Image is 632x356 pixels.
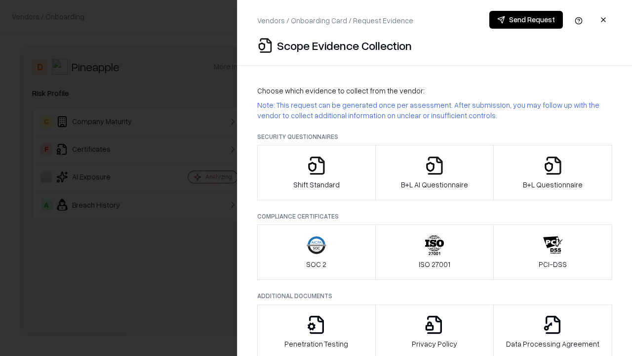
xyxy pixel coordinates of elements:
button: Send Request [489,11,563,29]
button: SOC 2 [257,224,376,280]
p: SOC 2 [306,259,326,269]
p: Data Processing Agreement [506,339,599,349]
p: Shift Standard [293,179,340,190]
button: PCI-DSS [493,224,612,280]
button: ISO 27001 [375,224,494,280]
p: Security Questionnaires [257,133,612,141]
p: B+L AI Questionnaire [401,179,468,190]
p: Choose which evidence to collect from the vendor: [257,86,612,96]
p: B+L Questionnaire [523,179,583,190]
button: B+L AI Questionnaire [375,145,494,200]
p: Compliance Certificates [257,212,612,221]
p: ISO 27001 [419,259,450,269]
p: Penetration Testing [284,339,348,349]
p: Additional Documents [257,292,612,300]
button: B+L Questionnaire [493,145,612,200]
p: PCI-DSS [539,259,567,269]
p: Scope Evidence Collection [277,38,412,53]
p: Note: This request can be generated once per assessment. After submission, you may follow up with... [257,100,612,121]
button: Shift Standard [257,145,376,200]
p: Privacy Policy [412,339,457,349]
p: Vendors / Onboarding Card / Request Evidence [257,15,413,26]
